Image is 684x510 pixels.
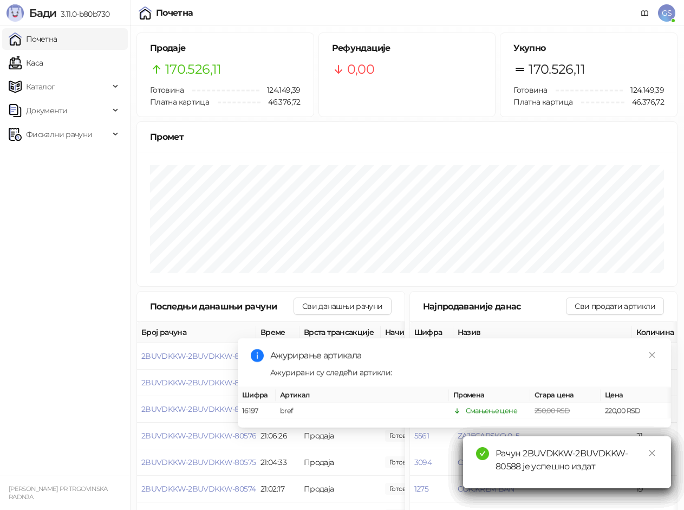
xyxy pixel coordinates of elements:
span: 170.526,11 [165,59,222,80]
img: Logo [6,4,24,22]
th: Врста трансакције [299,322,381,343]
span: 0,00 [347,59,374,80]
span: Готовина [150,85,184,95]
span: Платна картица [513,97,572,107]
td: Продаја [299,476,381,502]
button: Сви продати артикли [566,298,664,315]
th: Назив [453,322,632,343]
div: Смањење цене [466,405,517,416]
div: Најпродаваније данас [423,300,566,313]
span: Каталог [26,76,55,98]
td: bref [276,403,449,419]
th: Време [256,322,299,343]
span: Платна картица [150,97,209,107]
td: 21:04:33 [256,449,299,476]
button: 2BUVDKKW-2BUVDKKW-80574 [141,484,256,494]
a: Close [646,349,658,361]
div: Промет [150,130,664,144]
span: 46.376,72 [260,96,300,108]
div: Почетна [156,9,193,17]
span: Документи [26,100,67,121]
span: 46.376,72 [624,96,664,108]
th: Шифра [238,388,276,403]
span: Фискални рачуни [26,124,92,145]
td: 21:02:17 [256,476,299,502]
a: Каса [9,52,43,74]
td: 16197 [238,403,276,419]
button: 2BUVDKKW-2BUVDKKW-80575 [141,457,256,467]
button: 2BUVDKKW-2BUVDKKW-80578 [141,378,256,388]
button: 2BUVDKKW-2BUVDKKW-80579 [141,351,256,361]
span: close [648,351,656,359]
span: info-circle [251,349,264,362]
th: Артикал [276,388,449,403]
button: 3094 [414,457,432,467]
span: Готовина [513,85,547,95]
button: Сви данашњи рачуни [294,298,391,315]
span: 100,00 [385,483,422,495]
h5: Укупно [513,42,664,55]
div: Последњи данашњи рачуни [150,300,294,313]
span: GS [658,4,675,22]
span: 465,00 [385,456,422,468]
a: Документација [636,4,654,22]
span: Бади [29,7,56,20]
span: 250,00 RSD [535,406,570,415]
th: Цена [601,388,671,403]
h5: Продаје [150,42,301,55]
button: 2BUVDKKW-2BUVDKKW-80577 [141,404,256,414]
div: Ажурирани су следећи артикли: [270,366,658,378]
th: Број рачуна [137,322,256,343]
span: 124.149,39 [259,84,301,96]
div: Ажурирање артикала [270,349,658,362]
button: 1275 [414,484,428,494]
th: Количина [632,322,681,343]
th: Промена [449,388,530,403]
span: 124.149,39 [623,84,664,96]
span: 3.11.0-b80b730 [56,9,109,19]
button: COK.KREM BAN [458,484,514,494]
small: [PERSON_NAME] PR TRGOVINSKA RADNJA [9,485,108,501]
a: Почетна [9,28,57,50]
th: Стара цена [530,388,601,403]
button: 2BUVDKKW-2BUVDKKW-80576 [141,431,256,441]
th: Шифра [410,322,453,343]
h5: Рефундације [332,42,483,55]
th: Начини плаћања [381,322,489,343]
span: 170.526,11 [529,59,585,80]
td: Продаја [299,449,381,476]
td: 220,00 RSD [601,403,671,419]
button: COCA COLA 0,33L LIM [458,457,535,467]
